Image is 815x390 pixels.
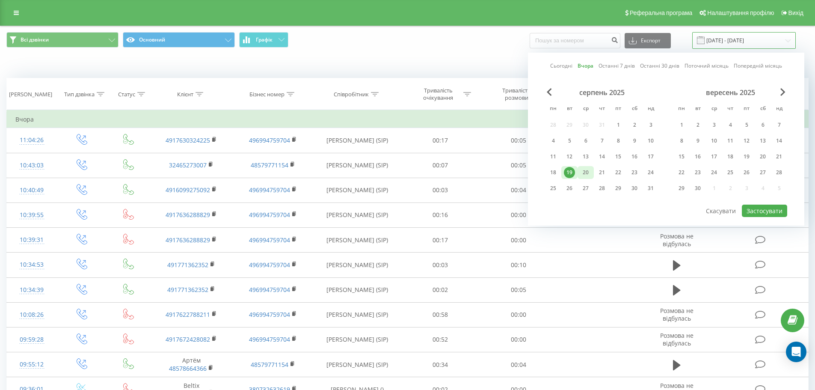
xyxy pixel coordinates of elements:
td: [PERSON_NAME] (SIP) [314,277,401,302]
abbr: вівторок [691,103,704,116]
a: 4917636288829 [166,211,210,219]
div: 09:59:28 [15,331,48,348]
abbr: неділя [644,103,657,116]
div: 20 [757,151,768,162]
button: Застосувати [742,205,787,217]
a: 496994759704 [249,211,290,219]
div: 8 [613,135,624,146]
td: 00:00 [480,228,558,253]
div: 10:39:31 [15,232,48,248]
div: 13 [757,135,768,146]
div: чт 28 серп 2025 р. [594,182,610,195]
div: пн 11 серп 2025 р. [545,150,561,163]
div: нд 28 вер 2025 р. [771,166,787,179]
div: 9 [692,135,703,146]
div: 2 [692,119,703,131]
div: 17 [645,151,656,162]
div: Тип дзвінка [64,91,95,98]
div: 10 [645,135,656,146]
td: [PERSON_NAME] (SIP) [314,128,401,153]
a: 48578664366 [169,364,207,372]
div: 10:39:55 [15,207,48,223]
div: пт 5 вер 2025 р. [738,119,755,131]
div: чт 21 серп 2025 р. [594,166,610,179]
td: [PERSON_NAME] (SIP) [314,352,401,377]
div: 09:55:12 [15,356,48,373]
div: вт 19 серп 2025 р. [561,166,578,179]
button: Основний [123,32,235,48]
span: Розмова не відбулась [660,232,693,248]
div: нд 3 серп 2025 р. [643,119,659,131]
div: 10 [708,135,720,146]
abbr: неділя [773,103,785,116]
div: чт 18 вер 2025 р. [722,150,738,163]
div: сб 23 серп 2025 р. [626,166,643,179]
abbr: четвер [724,103,737,116]
button: Експорт [625,33,671,48]
div: 30 [629,183,640,194]
div: 5 [564,135,575,146]
div: 21 [596,167,608,178]
div: вт 16 вер 2025 р. [690,150,706,163]
div: сб 9 серп 2025 р. [626,134,643,147]
a: 4917672428082 [166,335,210,343]
div: вт 12 серп 2025 р. [561,150,578,163]
td: 00:07 [401,153,480,178]
abbr: вівторок [563,103,576,116]
div: 19 [741,151,752,162]
div: 28 [596,183,608,194]
div: 1 [613,119,624,131]
div: чт 25 вер 2025 р. [722,166,738,179]
div: Клієнт [177,91,193,98]
div: 9 [629,135,640,146]
div: пт 15 серп 2025 р. [610,150,626,163]
a: 4916099275092 [166,186,210,194]
div: сб 2 серп 2025 р. [626,119,643,131]
abbr: п’ятниця [612,103,625,116]
div: ср 13 серп 2025 р. [578,150,594,163]
a: 491771362352 [167,261,208,269]
div: пт 1 серп 2025 р. [610,119,626,131]
a: 32465273007 [169,161,207,169]
a: Поточний місяць [685,62,729,70]
span: Всі дзвінки [21,36,49,43]
td: [PERSON_NAME] (SIP) [314,153,401,178]
a: Вчора [578,62,593,70]
td: 00:17 [401,228,480,253]
div: 20 [580,167,591,178]
div: Бізнес номер [249,91,285,98]
div: 29 [613,183,624,194]
div: пн 29 вер 2025 р. [673,182,690,195]
div: сб 30 серп 2025 р. [626,182,643,195]
a: 496994759704 [249,136,290,144]
div: 15 [613,151,624,162]
td: 00:34 [401,352,480,377]
span: Розмова не відбулась [660,307,693,322]
td: [PERSON_NAME] (SIP) [314,253,401,277]
div: пт 8 серп 2025 р. [610,134,626,147]
td: 00:17 [401,128,480,153]
a: 48579771154 [251,360,288,369]
input: Пошук за номером [530,33,620,48]
div: Тривалість очікування [415,87,461,101]
abbr: субота [628,103,641,116]
div: 13 [580,151,591,162]
div: 3 [645,119,656,131]
div: 26 [564,183,575,194]
div: 23 [629,167,640,178]
a: 48579771154 [251,161,288,169]
div: 6 [757,119,768,131]
div: [PERSON_NAME] [9,91,52,98]
div: нд 21 вер 2025 р. [771,150,787,163]
abbr: понеділок [547,103,560,116]
div: сб 20 вер 2025 р. [755,150,771,163]
abbr: понеділок [675,103,688,116]
div: вт 26 серп 2025 р. [561,182,578,195]
div: 10:40:49 [15,182,48,199]
span: Previous Month [547,88,552,96]
div: Статус [118,91,135,98]
div: 12 [741,135,752,146]
div: 4 [548,135,559,146]
div: серпень 2025 [545,88,659,97]
div: 16 [692,151,703,162]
